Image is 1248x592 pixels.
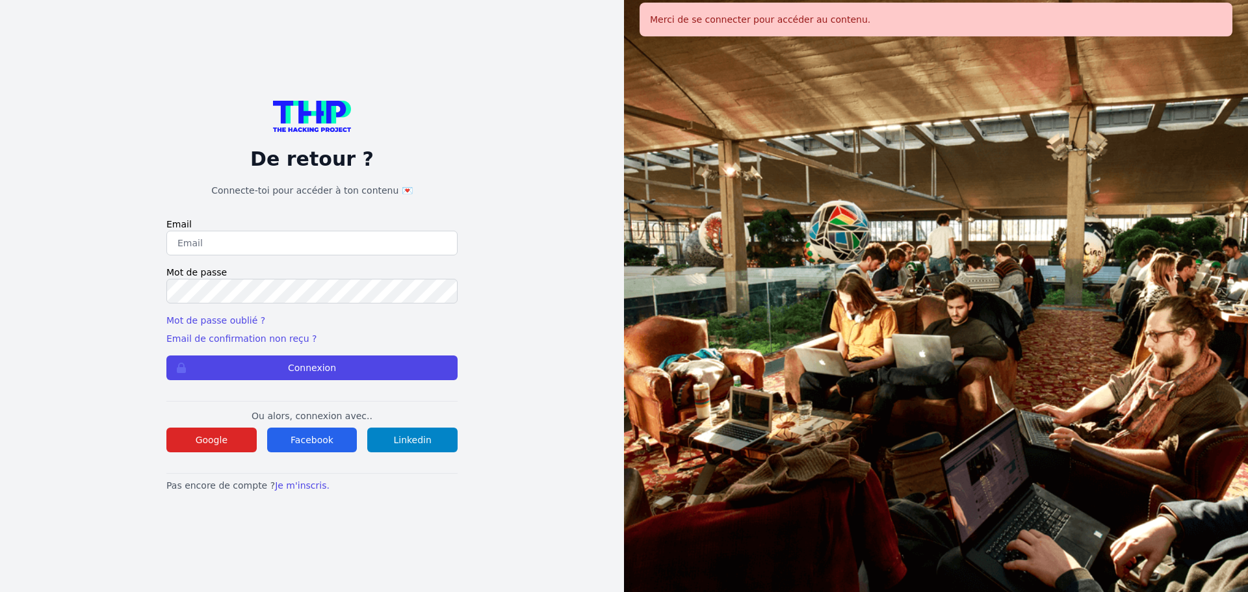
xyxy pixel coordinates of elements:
h1: Connecte-toi pour accéder à ton contenu 💌 [166,184,458,197]
a: Email de confirmation non reçu ? [166,333,317,344]
label: Email [166,218,458,231]
input: Email [166,231,458,255]
a: Mot de passe oublié ? [166,315,265,326]
div: Merci de se connecter pour accéder au contenu. [640,3,1232,36]
label: Mot de passe [166,266,458,279]
button: Facebook [267,428,357,452]
p: Ou alors, connexion avec.. [166,409,458,422]
p: Pas encore de compte ? [166,479,458,492]
a: Je m'inscris. [275,480,330,491]
button: Linkedin [367,428,458,452]
button: Connexion [166,355,458,380]
img: logo [273,101,351,132]
button: Google [166,428,257,452]
p: De retour ? [166,148,458,171]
